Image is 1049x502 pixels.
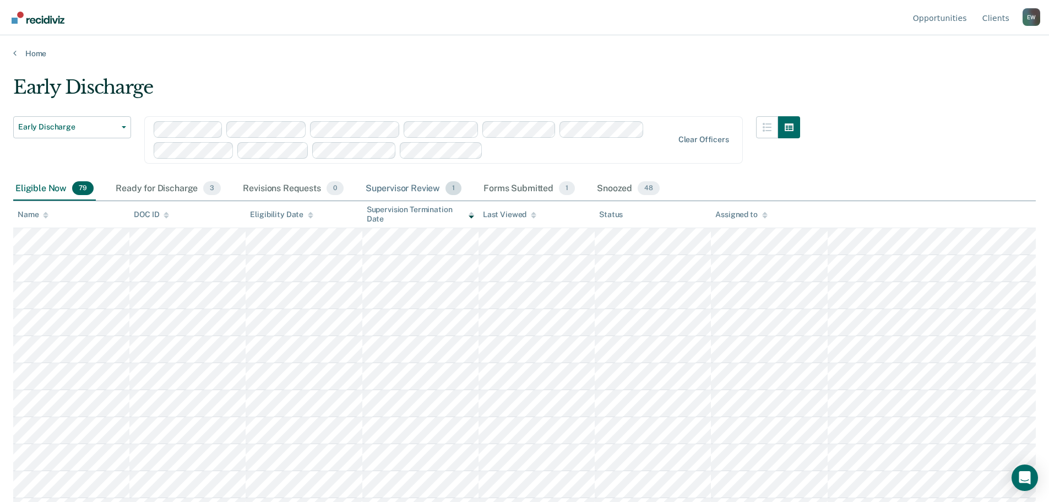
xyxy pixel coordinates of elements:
div: Supervision Termination Date [367,205,474,224]
div: Revisions Requests0 [241,177,345,201]
div: Last Viewed [483,210,536,219]
div: Forms Submitted1 [481,177,577,201]
span: 48 [638,181,660,196]
button: Early Discharge [13,116,131,138]
div: Ready for Discharge3 [113,177,223,201]
div: Open Intercom Messenger [1012,465,1038,491]
span: 0 [327,181,344,196]
div: Status [599,210,623,219]
a: Home [13,48,1036,58]
div: Eligible Now79 [13,177,96,201]
span: 1 [445,181,461,196]
div: Clear officers [678,135,729,144]
span: 79 [72,181,94,196]
div: Eligibility Date [250,210,313,219]
div: Assigned to [715,210,767,219]
span: Early Discharge [18,122,117,132]
div: Early Discharge [13,76,800,107]
div: E W [1023,8,1040,26]
div: Name [18,210,48,219]
div: Supervisor Review1 [363,177,464,201]
img: Recidiviz [12,12,64,24]
span: 3 [203,181,221,196]
span: 1 [559,181,575,196]
button: Profile dropdown button [1023,8,1040,26]
div: DOC ID [134,210,169,219]
div: Snoozed48 [595,177,662,201]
